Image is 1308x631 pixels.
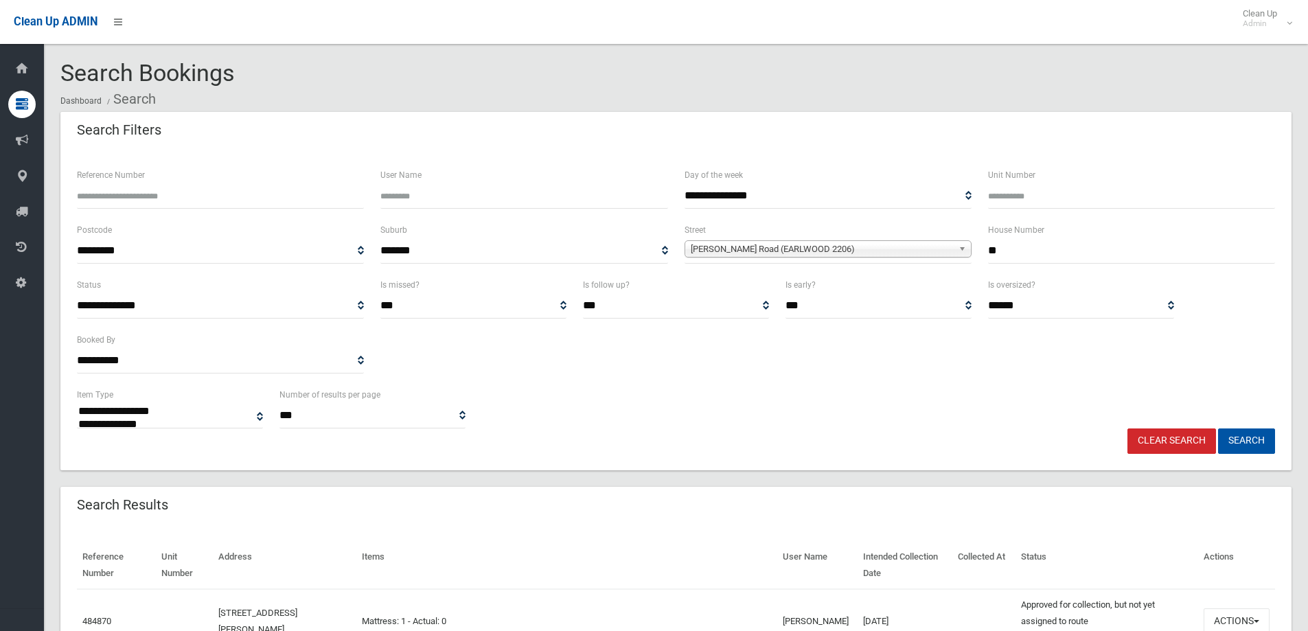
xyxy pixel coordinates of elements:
label: Is early? [785,277,816,292]
label: Is oversized? [988,277,1035,292]
span: [PERSON_NAME] Road (EARLWOOD 2206) [691,241,953,257]
th: Unit Number [156,542,213,589]
a: 484870 [82,616,111,626]
button: Search [1218,428,1275,454]
th: Collected At [952,542,1016,589]
span: Clean Up ADMIN [14,15,97,28]
small: Admin [1243,19,1277,29]
a: Clear Search [1127,428,1216,454]
label: Day of the week [685,168,743,183]
a: Dashboard [60,96,102,106]
label: Street [685,222,706,238]
th: Items [356,542,777,589]
th: Actions [1198,542,1275,589]
label: House Number [988,222,1044,238]
label: Is missed? [380,277,420,292]
span: Clean Up [1236,8,1291,29]
th: Intended Collection Date [858,542,952,589]
span: Search Bookings [60,59,235,87]
label: Reference Number [77,168,145,183]
th: Reference Number [77,542,156,589]
li: Search [104,87,156,112]
label: Unit Number [988,168,1035,183]
label: User Name [380,168,422,183]
label: Is follow up? [583,277,630,292]
label: Postcode [77,222,112,238]
label: Suburb [380,222,407,238]
label: Booked By [77,332,115,347]
label: Status [77,277,101,292]
label: Item Type [77,387,113,402]
th: Address [213,542,356,589]
header: Search Filters [60,117,178,144]
th: Status [1016,542,1198,589]
label: Number of results per page [279,387,380,402]
header: Search Results [60,492,185,518]
th: User Name [777,542,858,589]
